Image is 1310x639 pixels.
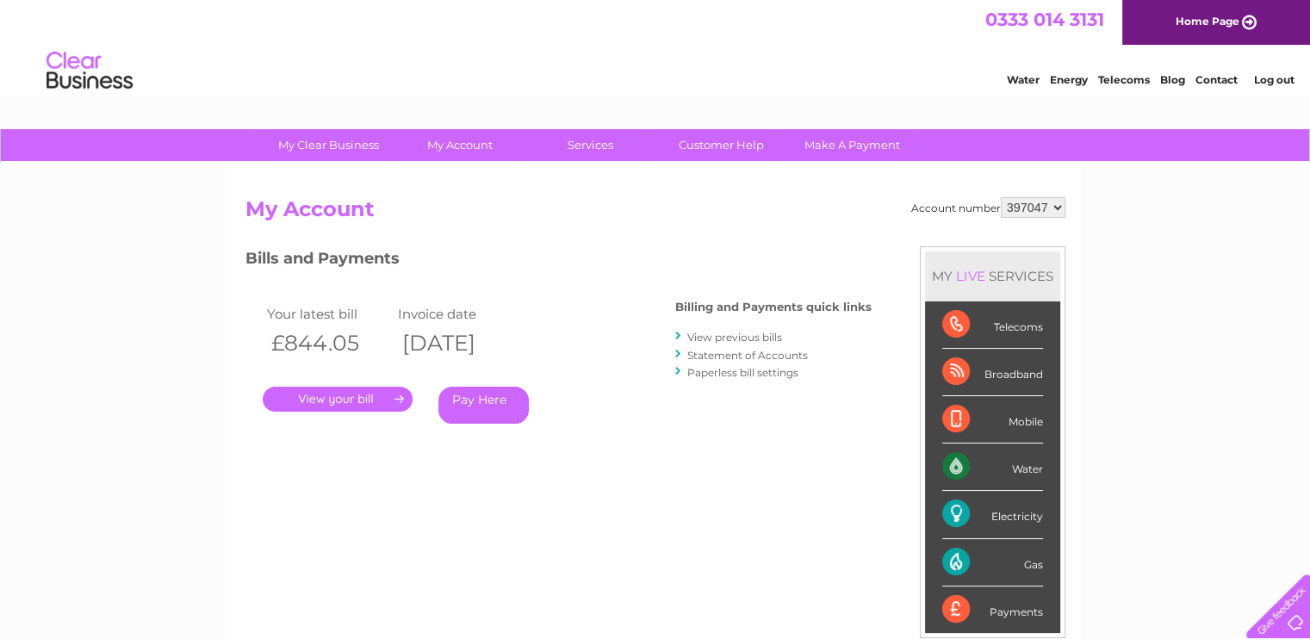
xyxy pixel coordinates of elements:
[245,197,1065,230] h2: My Account
[942,586,1043,633] div: Payments
[46,45,133,97] img: logo.png
[985,9,1104,30] a: 0333 014 3131
[1098,73,1150,86] a: Telecoms
[388,129,531,161] a: My Account
[687,366,798,379] a: Paperless bill settings
[942,444,1043,491] div: Water
[953,268,989,284] div: LIVE
[263,302,394,326] td: Your latest bill
[942,539,1043,586] div: Gas
[519,129,661,161] a: Services
[942,491,1043,538] div: Electricity
[1160,73,1185,86] a: Blog
[675,301,872,313] h4: Billing and Payments quick links
[438,387,529,424] a: Pay Here
[245,246,872,276] h3: Bills and Payments
[258,129,400,161] a: My Clear Business
[942,396,1043,444] div: Mobile
[394,302,525,326] td: Invoice date
[687,349,808,362] a: Statement of Accounts
[781,129,923,161] a: Make A Payment
[1253,73,1294,86] a: Log out
[687,331,782,344] a: View previous bills
[925,251,1060,301] div: MY SERVICES
[394,326,525,361] th: [DATE]
[263,387,413,412] a: .
[942,349,1043,396] div: Broadband
[942,301,1043,349] div: Telecoms
[249,9,1063,84] div: Clear Business is a trading name of Verastar Limited (registered in [GEOGRAPHIC_DATA] No. 3667643...
[263,326,394,361] th: £844.05
[650,129,792,161] a: Customer Help
[911,197,1065,218] div: Account number
[1195,73,1238,86] a: Contact
[1007,73,1040,86] a: Water
[1050,73,1088,86] a: Energy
